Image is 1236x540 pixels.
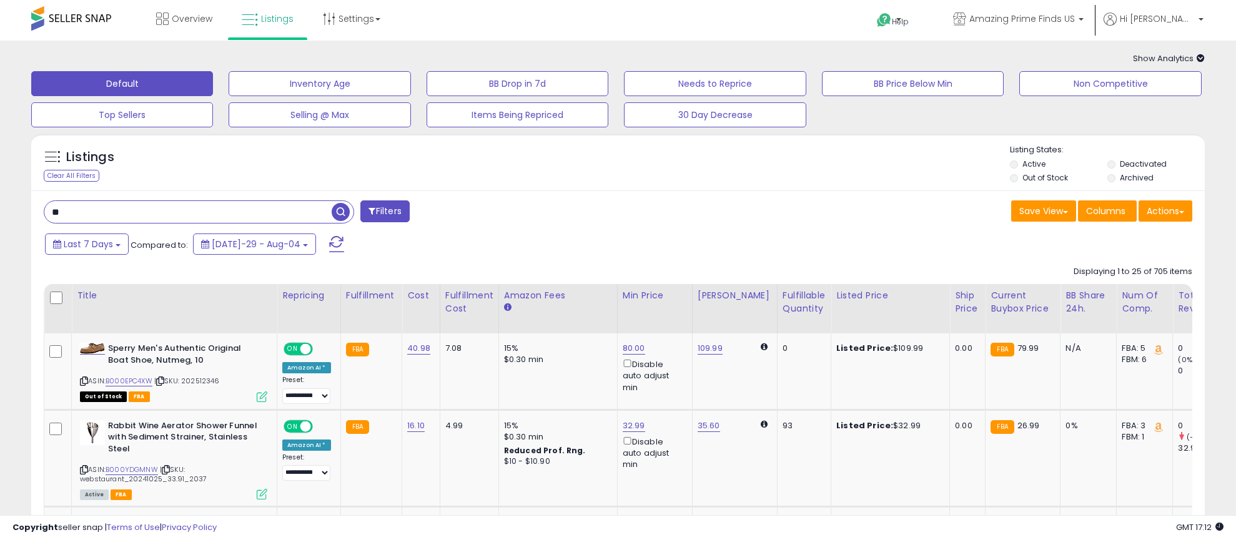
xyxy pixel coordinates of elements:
span: 26.99 [1017,420,1040,431]
div: Clear All Filters [44,170,99,182]
b: Listed Price: [836,342,893,354]
div: $0.30 min [504,431,608,443]
span: ON [285,421,300,431]
span: All listings that are currently out of stock and unavailable for purchase on Amazon [80,391,127,402]
span: FBA [129,391,150,402]
span: OFF [311,421,331,431]
button: Top Sellers [31,102,213,127]
div: N/A [1065,343,1107,354]
div: Num of Comp. [1122,289,1167,315]
b: Sperry Men's Authentic Original Boat Shoe, Nutmeg, 10 [108,343,260,369]
span: Compared to: [131,239,188,251]
a: Hi [PERSON_NAME] [1104,12,1204,41]
div: Amazon Fees [504,289,612,302]
div: 7.08 [445,343,489,354]
button: Filters [360,200,409,222]
span: FBA [111,489,132,500]
a: 80.00 [623,342,645,355]
span: | SKU: 202512346 [154,376,220,386]
div: Listed Price [836,289,944,302]
a: Terms of Use [107,521,160,533]
span: 2025-08-12 17:12 GMT [1176,521,1224,533]
div: Disable auto adjust min [623,357,683,393]
div: Disable auto adjust min [623,434,683,471]
h5: Listings [66,149,114,166]
div: [PERSON_NAME] [698,289,772,302]
small: FBA [991,420,1014,434]
div: 4.99 [445,420,489,431]
div: BB Share 24h. [1065,289,1111,315]
button: Selling @ Max [229,102,410,127]
img: 31nZzOA-vBL._SL40_.jpg [80,420,105,445]
div: 15% [504,420,608,431]
div: $109.99 [836,343,940,354]
div: $10 - $10.90 [504,456,608,467]
i: Get Help [876,12,892,28]
div: 15% [504,343,608,354]
div: Total Rev. [1178,289,1224,315]
button: Inventory Age [229,71,410,96]
p: Listing States: [1010,144,1205,156]
div: 32.99 [1178,443,1229,454]
label: Deactivated [1120,159,1167,169]
button: BB Price Below Min [822,71,1004,96]
div: FBA: 3 [1122,420,1163,431]
button: [DATE]-29 - Aug-04 [193,233,316,255]
span: 79.99 [1017,342,1039,354]
a: 35.60 [698,420,720,432]
small: Amazon Fees. [504,302,512,313]
span: Hi [PERSON_NAME] [1120,12,1195,25]
button: Last 7 Days [45,233,129,255]
span: [DATE]-29 - Aug-04 [212,238,300,250]
div: Amazon AI * [282,439,331,451]
div: 0.00 [955,420,976,431]
img: 31cb-IT8nmL._SL40_.jpg [80,343,105,354]
div: 0 [783,343,821,354]
b: Rabbit Wine Aerator Shower Funnel with Sediment Strainer, Stainless Steel [108,420,260,458]
span: | SKU: webstaurant_20241025_33.91_2037 [80,464,207,483]
a: B000YDGMNW [106,464,158,475]
span: Amazing Prime Finds US [969,12,1075,25]
button: Non Competitive [1019,71,1201,96]
strong: Copyright [12,521,58,533]
div: 0 [1178,365,1229,376]
span: Overview [172,12,212,25]
a: 109.99 [698,342,723,355]
label: Archived [1120,172,1154,183]
button: Actions [1139,200,1192,222]
div: Preset: [282,453,331,481]
a: Help [867,3,933,41]
b: Listed Price: [836,420,893,431]
div: 93 [783,420,821,431]
span: ON [285,344,300,355]
div: $0.30 min [504,354,608,365]
div: Title [77,289,272,302]
button: Columns [1078,200,1137,222]
div: ASIN: [80,343,267,401]
div: Cost [407,289,435,302]
b: Reduced Prof. Rng. [504,445,586,456]
div: FBM: 1 [1122,431,1163,443]
small: FBA [346,420,369,434]
div: Displaying 1 to 25 of 705 items [1074,266,1192,278]
div: Fulfillment [346,289,397,302]
a: 40.98 [407,342,430,355]
div: 0.00 [955,343,976,354]
small: FBA [991,343,1014,356]
a: 32.99 [623,420,645,432]
label: Out of Stock [1022,172,1068,183]
div: Current Buybox Price [991,289,1055,315]
span: Show Analytics [1133,52,1205,64]
button: Default [31,71,213,96]
div: 0% [1065,420,1107,431]
div: Min Price [623,289,687,302]
div: 0 [1178,420,1229,431]
div: FBM: 6 [1122,354,1163,365]
span: All listings currently available for purchase on Amazon [80,489,109,500]
div: Ship Price [955,289,980,315]
div: $32.99 [836,420,940,431]
span: Listings [261,12,294,25]
button: Needs to Reprice [624,71,806,96]
a: 16.10 [407,420,425,432]
div: 0 [1178,343,1229,354]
